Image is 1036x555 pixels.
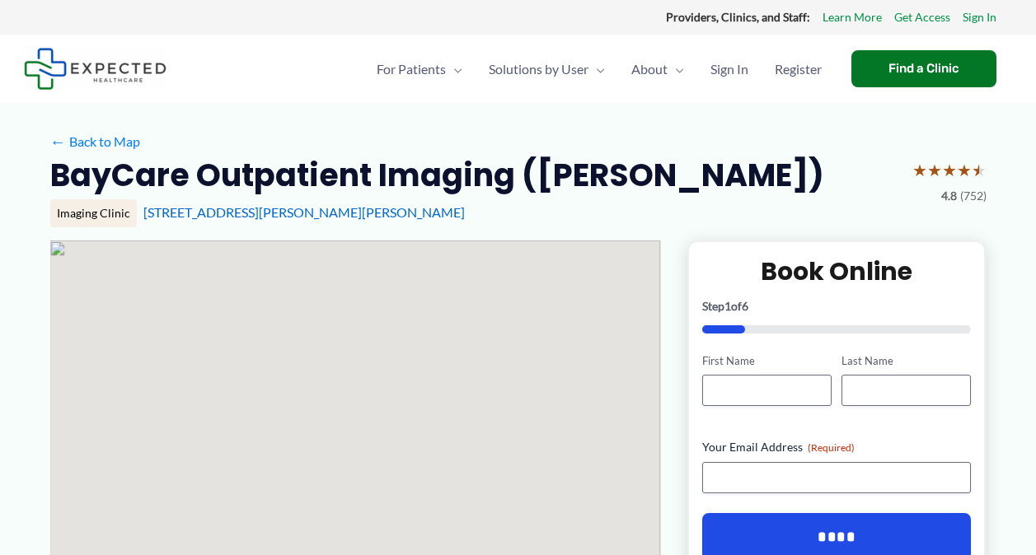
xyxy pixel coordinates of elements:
label: Last Name [841,353,971,369]
a: Get Access [894,7,950,28]
a: Solutions by UserMenu Toggle [476,40,618,98]
a: Find a Clinic [851,50,996,87]
span: Register [775,40,822,98]
span: Menu Toggle [446,40,462,98]
span: Menu Toggle [668,40,684,98]
span: 4.8 [941,185,957,207]
span: (752) [960,185,987,207]
h2: BayCare Outpatient Imaging ([PERSON_NAME]) [50,155,824,195]
span: 6 [742,299,748,313]
span: ★ [942,155,957,185]
span: For Patients [377,40,446,98]
span: Sign In [710,40,748,98]
img: Expected Healthcare Logo - side, dark font, small [24,48,166,90]
span: ★ [972,155,987,185]
label: Your Email Address [702,439,972,455]
strong: Providers, Clinics, and Staff: [666,10,810,24]
span: Menu Toggle [588,40,605,98]
span: (Required) [808,441,855,454]
a: [STREET_ADDRESS][PERSON_NAME][PERSON_NAME] [143,204,465,220]
nav: Primary Site Navigation [363,40,835,98]
span: 1 [724,299,731,313]
div: Imaging Clinic [50,199,137,227]
span: ★ [912,155,927,185]
a: Learn More [823,7,882,28]
span: Solutions by User [489,40,588,98]
h2: Book Online [702,255,972,287]
a: AboutMenu Toggle [618,40,697,98]
a: For PatientsMenu Toggle [363,40,476,98]
span: ★ [927,155,942,185]
span: ← [50,133,66,149]
a: ←Back to Map [50,129,140,154]
a: Sign In [697,40,762,98]
span: ★ [957,155,972,185]
label: First Name [702,353,832,369]
p: Step of [702,301,972,312]
a: Sign In [963,7,996,28]
a: Register [762,40,835,98]
span: About [631,40,668,98]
